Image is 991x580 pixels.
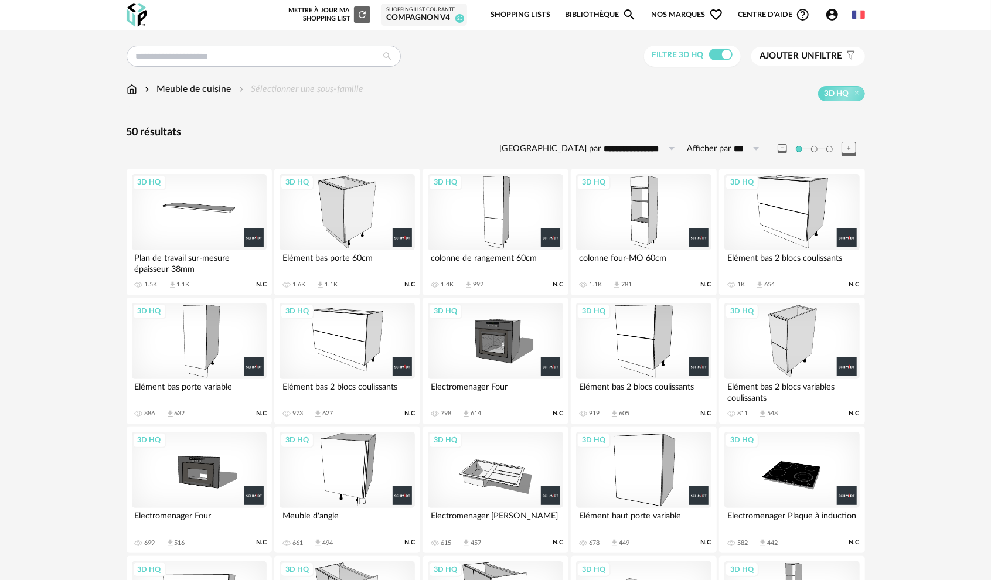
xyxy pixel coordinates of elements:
span: Account Circle icon [825,8,844,22]
label: Afficher par [687,144,731,155]
span: Download icon [462,538,471,547]
span: Centre d'aideHelp Circle Outline icon [738,8,810,22]
div: Shopping List courante [386,6,462,13]
div: Meuble d'angle [280,508,414,531]
div: Electromenager [PERSON_NAME] [428,508,563,531]
div: 661 [292,539,303,547]
span: Download icon [462,410,471,418]
div: 1.1K [589,281,602,289]
div: Elément bas 2 blocs coulissants [724,250,859,274]
span: Download icon [758,410,767,418]
div: 3D HQ [132,303,166,319]
div: 886 [145,410,155,418]
span: Nos marques [652,1,723,29]
div: 3D HQ [428,175,462,190]
div: colonne four-MO 60cm [576,250,711,274]
a: 3D HQ Elément bas 2 blocs coulissants 919 Download icon 605 N.C [571,298,716,424]
div: 1.6K [292,281,305,289]
div: 614 [471,410,481,418]
div: 582 [737,539,748,547]
a: 3D HQ Elément haut porte variable 678 Download icon 449 N.C [571,427,716,553]
div: 3D HQ [132,562,166,577]
div: 50 résultats [127,126,865,139]
a: 3D HQ Elément bas porte variable 886 Download icon 632 N.C [127,298,272,424]
div: 811 [737,410,748,418]
div: Elément bas 2 blocs coulissants [280,379,414,402]
div: 3D HQ [725,175,759,190]
span: Magnify icon [622,8,636,22]
span: Download icon [464,281,473,289]
div: Electromenager Four [428,379,563,402]
span: Download icon [168,281,177,289]
label: [GEOGRAPHIC_DATA] par [500,144,601,155]
a: 3D HQ Electromenager Four 699 Download icon 516 N.C [127,427,272,553]
span: N.C [553,538,563,547]
span: N.C [553,281,563,289]
a: 3D HQ Elément bas porte 60cm 1.6K Download icon 1.1K N.C [274,169,420,295]
div: 1.5K [145,281,158,289]
a: 3D HQ Elément bas 2 blocs variables coulissants 811 Download icon 548 N.C [719,298,864,424]
div: 781 [621,281,632,289]
span: N.C [404,281,415,289]
div: 1K [737,281,745,289]
span: N.C [553,410,563,418]
div: 3D HQ [280,432,314,448]
div: Meuble de cuisine [142,83,231,96]
span: Help Circle Outline icon [796,8,810,22]
div: 3D HQ [428,303,462,319]
img: svg+xml;base64,PHN2ZyB3aWR0aD0iMTYiIGhlaWdodD0iMTciIHZpZXdCb3g9IjAgMCAxNiAxNyIgZmlsbD0ibm9uZSIgeG... [127,83,137,96]
div: 3D HQ [725,303,759,319]
div: compagnon v4 [386,13,462,23]
span: Download icon [166,538,175,547]
div: Elément bas porte 60cm [280,250,414,274]
span: Filtre 3D HQ [652,51,704,59]
span: Refresh icon [357,11,367,18]
span: N.C [256,281,267,289]
span: N.C [849,281,860,289]
span: filtre [760,50,843,62]
div: Plan de travail sur-mesure épaisseur 38mm [132,250,267,274]
a: 3D HQ Meuble d'angle 661 Download icon 494 N.C [274,427,420,553]
span: N.C [701,538,711,547]
div: 678 [589,539,600,547]
a: 3D HQ Plan de travail sur-mesure épaisseur 38mm 1.5K Download icon 1.1K N.C [127,169,272,295]
div: 973 [292,410,303,418]
div: 1.1K [177,281,190,289]
span: Filter icon [843,50,856,62]
span: Download icon [612,281,621,289]
div: 494 [322,539,333,547]
span: N.C [404,410,415,418]
span: N.C [849,538,860,547]
div: 654 [764,281,775,289]
div: 516 [175,539,185,547]
a: 3D HQ Elément bas 2 blocs coulissants 973 Download icon 627 N.C [274,298,420,424]
div: 3D HQ [725,432,759,448]
div: 548 [767,410,778,418]
a: 3D HQ Electromenager [PERSON_NAME] 615 Download icon 457 N.C [423,427,568,553]
div: 3D HQ [577,432,611,448]
div: 3D HQ [725,562,759,577]
div: 3D HQ [132,175,166,190]
div: Mettre à jour ma Shopping List [286,6,370,23]
a: Shopping Lists [491,1,550,29]
span: Download icon [166,410,175,418]
span: N.C [404,538,415,547]
span: Ajouter un [760,52,815,60]
div: 3D HQ [428,432,462,448]
a: BibliothèqueMagnify icon [565,1,636,29]
span: N.C [849,410,860,418]
div: 627 [322,410,333,418]
div: 615 [441,539,451,547]
span: Download icon [314,538,322,547]
span: Download icon [610,538,619,547]
span: 25 [455,14,464,23]
div: 457 [471,539,481,547]
span: N.C [256,538,267,547]
div: 1.1K [325,281,338,289]
span: Account Circle icon [825,8,839,22]
span: Heart Outline icon [709,8,723,22]
div: 632 [175,410,185,418]
div: Elément bas 2 blocs coulissants [576,379,711,402]
span: Download icon [314,410,322,418]
div: Elément haut porte variable [576,508,711,531]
